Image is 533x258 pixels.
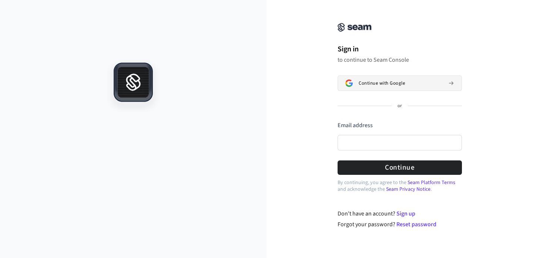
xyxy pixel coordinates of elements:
[338,23,372,32] img: Seam Console
[386,186,430,193] a: Seam Privacy Notice
[398,103,402,109] p: or
[345,79,353,87] img: Sign in with Google
[338,209,462,218] div: Don't have an account?
[338,220,462,229] div: Forgot your password?
[359,80,405,86] span: Continue with Google
[408,179,455,186] a: Seam Platform Terms
[338,160,462,175] button: Continue
[338,56,462,64] p: to continue to Seam Console
[396,220,436,228] a: Reset password
[338,44,462,55] h1: Sign in
[396,210,415,218] a: Sign up
[338,179,462,193] p: By continuing, you agree to the and acknowledge the .
[338,121,373,129] label: Email address
[338,75,462,91] button: Sign in with GoogleContinue with Google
